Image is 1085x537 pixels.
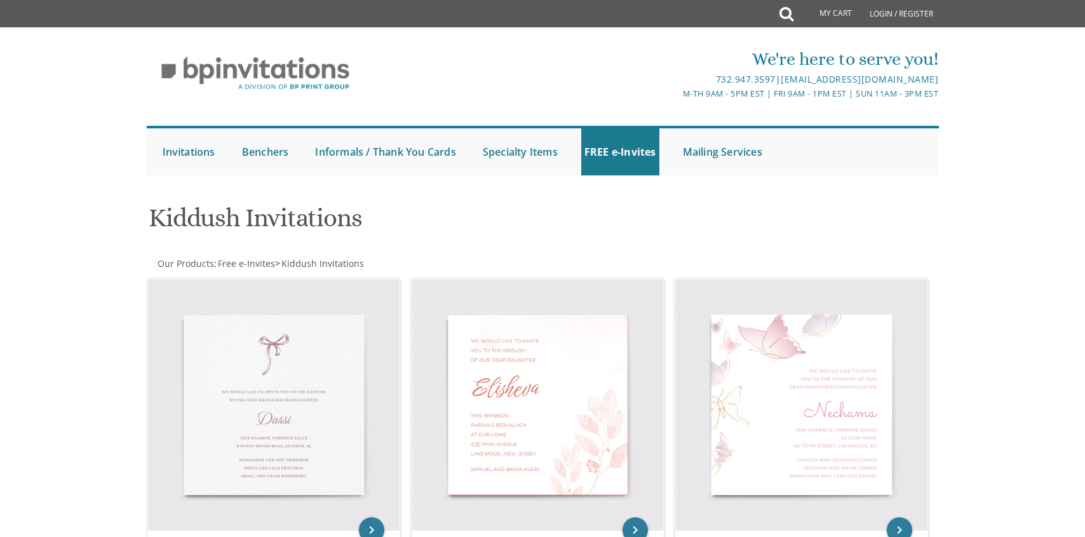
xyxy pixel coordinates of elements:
span: > [275,257,364,269]
h1: Kiddush Invitations [149,204,667,241]
a: Specialty Items [480,128,561,175]
img: Kiddush Invitation Style 3 [676,279,927,531]
a: Invitations [159,128,219,175]
a: Informals / Thank You Cards [312,128,459,175]
img: BP Invitation Loft [147,47,365,100]
a: My Cart [792,1,861,27]
iframe: chat widget [1032,486,1072,524]
img: Kiddush Invitation Style 1 [148,279,400,531]
a: Our Products [156,257,214,269]
a: [EMAIL_ADDRESS][DOMAIN_NAME] [781,73,938,85]
span: Kiddush Invitations [281,257,364,269]
a: Benchers [239,128,292,175]
div: We're here to serve you! [411,46,938,72]
a: 732.947.3597 [716,73,776,85]
a: Mailing Services [680,128,765,175]
div: M-Th 9am - 5pm EST | Fri 9am - 1pm EST | Sun 11am - 3pm EST [411,87,938,100]
div: : [147,257,543,270]
a: Kiddush Invitations [280,257,364,269]
img: Kiddush Invitation Style 2 [412,279,664,531]
span: Free e-Invites [218,257,275,269]
div: | [411,72,938,87]
a: Free e-Invites [217,257,275,269]
a: FREE e-Invites [581,128,659,175]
